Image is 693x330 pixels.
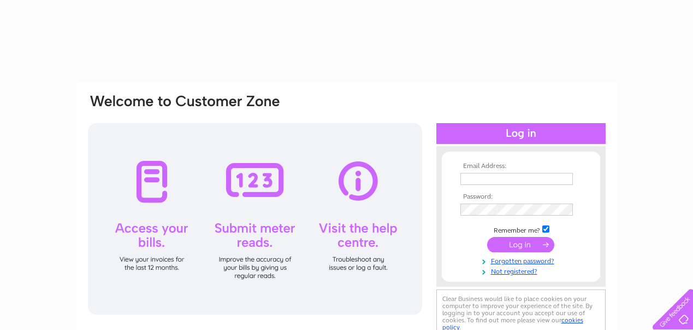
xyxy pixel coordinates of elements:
[460,255,584,265] a: Forgotten password?
[458,193,584,201] th: Password:
[487,237,554,252] input: Submit
[460,265,584,276] a: Not registered?
[458,163,584,170] th: Email Address:
[458,224,584,235] td: Remember me?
